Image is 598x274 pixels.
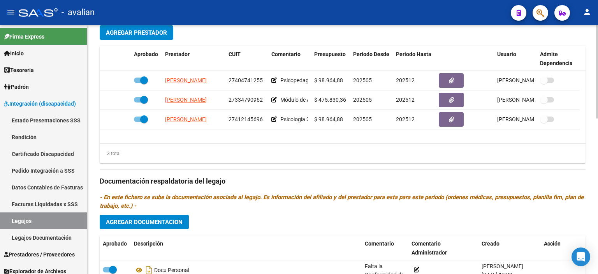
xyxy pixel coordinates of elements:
span: $ 98.964,88 [314,77,343,83]
span: [PERSON_NAME] [165,97,207,103]
span: [PERSON_NAME] [DATE] [497,116,558,122]
span: Comentario [271,51,301,57]
span: Aprobado [103,240,127,247]
span: 202512 [396,97,415,103]
span: Psicopedagogía 2 sesiones semanales [280,77,373,83]
datatable-header-cell: Usuario [494,46,537,72]
datatable-header-cell: Aprobado [100,235,131,261]
span: 202505 [353,116,372,122]
span: 27404741255 [229,77,263,83]
span: Periodo Hasta [396,51,431,57]
datatable-header-cell: Creado [478,235,541,261]
div: Open Intercom Messenger [572,247,590,266]
span: Admite Dependencia [540,51,573,66]
span: [PERSON_NAME] [DATE] [497,77,558,83]
span: Comentario [365,240,394,247]
datatable-header-cell: Comentario [362,235,408,261]
span: 27334790962 [229,97,263,103]
span: Creado [482,240,500,247]
i: - En este fichero se sube la documentación asociada al legajo. Es información del afiliado y del ... [100,194,584,209]
span: Psicología 2 sesiones semanales [280,116,359,122]
button: Agregar Prestador [100,25,173,40]
span: Descripción [134,240,163,247]
span: 202505 [353,77,372,83]
datatable-header-cell: Descripción [131,235,362,261]
datatable-header-cell: Presupuesto [311,46,350,72]
span: Prestador [165,51,190,57]
span: Agregar Prestador [106,29,167,36]
span: Presupuesto [314,51,346,57]
span: $ 475.830,36 [314,97,346,103]
datatable-header-cell: Admite Dependencia [537,46,580,72]
datatable-header-cell: Acción [541,235,580,261]
span: Integración (discapacidad) [4,99,76,108]
button: Agregar Documentacion [100,215,189,229]
span: Comentario Administrador [412,240,447,256]
mat-icon: person [582,7,592,17]
span: Aprobado [134,51,158,57]
span: Agregar Documentacion [106,219,183,226]
span: [PERSON_NAME] [165,116,207,122]
datatable-header-cell: CUIT [225,46,268,72]
mat-icon: menu [6,7,16,17]
span: 202505 [353,97,372,103]
span: [PERSON_NAME] [DATE] [497,97,558,103]
div: 3 total [100,149,121,158]
span: Padrón [4,83,29,91]
span: [PERSON_NAME] [482,263,523,269]
span: [PERSON_NAME] [165,77,207,83]
datatable-header-cell: Comentario [268,46,311,72]
datatable-header-cell: Periodo Hasta [393,46,436,72]
span: 202512 [396,116,415,122]
span: Firma Express [4,32,44,41]
span: $ 98.964,88 [314,116,343,122]
span: Módulo de Apoyo a la Integración Escolar [280,97,380,103]
h3: Documentación respaldatoria del legajo [100,176,586,187]
span: Usuario [497,51,516,57]
datatable-header-cell: Periodo Desde [350,46,393,72]
span: Prestadores / Proveedores [4,250,75,259]
span: Acción [544,240,561,247]
datatable-header-cell: Prestador [162,46,225,72]
span: - avalian [62,4,95,21]
span: 202512 [396,77,415,83]
datatable-header-cell: Aprobado [131,46,162,72]
span: Tesorería [4,66,34,74]
span: CUIT [229,51,241,57]
span: Periodo Desde [353,51,389,57]
span: Inicio [4,49,24,58]
span: 27412145696 [229,116,263,122]
datatable-header-cell: Comentario Administrador [408,235,478,261]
